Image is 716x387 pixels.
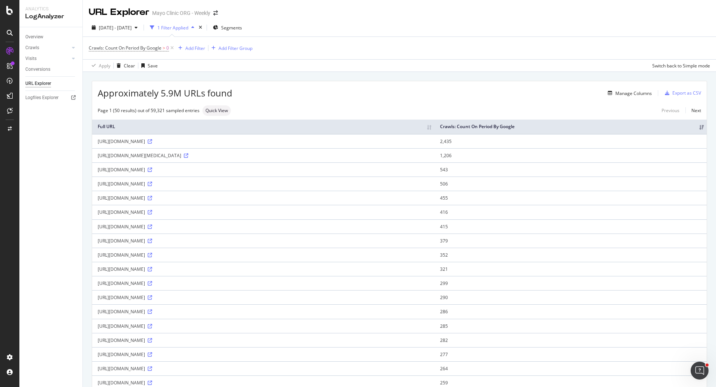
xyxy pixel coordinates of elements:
[221,25,242,31] span: Segments
[219,45,252,51] div: Add Filter Group
[99,63,110,69] div: Apply
[25,80,77,88] a: URL Explorer
[25,12,76,21] div: LogAnalyzer
[434,333,707,347] td: 282
[434,361,707,375] td: 264
[434,205,707,219] td: 416
[98,87,232,99] span: Approximately 5.9M URLs found
[25,33,43,41] div: Overview
[605,89,652,98] button: Manage Columns
[25,66,50,73] div: Conversions
[92,120,434,134] th: Full URL: activate to sort column ascending
[98,107,200,114] div: Page 1 (50 results) out of 59,321 sampled entries
[197,24,204,31] div: times
[98,252,429,258] div: [URL][DOMAIN_NAME]
[210,22,245,34] button: Segments
[98,138,429,145] div: [URL][DOMAIN_NAME]
[434,347,707,361] td: 277
[25,66,77,73] a: Conversions
[98,380,429,386] div: [URL][DOMAIN_NAME]
[25,6,76,12] div: Analytics
[98,308,429,315] div: [URL][DOMAIN_NAME]
[213,10,218,16] div: arrow-right-arrow-left
[148,63,158,69] div: Save
[662,87,701,99] button: Export as CSV
[98,195,429,201] div: [URL][DOMAIN_NAME]
[89,45,161,51] span: Crawls: Count On Period By Google
[434,177,707,191] td: 506
[25,94,77,102] a: Logfiles Explorer
[202,105,231,116] div: neutral label
[98,337,429,343] div: [URL][DOMAIN_NAME]
[205,108,228,113] span: Quick View
[114,60,135,72] button: Clear
[649,60,710,72] button: Switch back to Simple mode
[185,45,205,51] div: Add Filter
[98,294,429,301] div: [URL][DOMAIN_NAME]
[98,365,429,372] div: [URL][DOMAIN_NAME]
[98,223,429,230] div: [URL][DOMAIN_NAME]
[99,25,132,31] span: [DATE] - [DATE]
[434,262,707,276] td: 321
[98,166,429,173] div: [URL][DOMAIN_NAME]
[124,63,135,69] div: Clear
[685,105,701,116] a: Next
[157,25,188,31] div: 1 Filter Applied
[166,43,169,53] span: 0
[152,9,210,17] div: Mayo Clinic ORG - Weekly
[98,323,429,329] div: [URL][DOMAIN_NAME]
[434,191,707,205] td: 455
[98,152,429,159] div: [URL][DOMAIN_NAME][MEDICAL_DATA]
[434,162,707,177] td: 543
[434,290,707,304] td: 290
[25,33,77,41] a: Overview
[434,219,707,234] td: 415
[691,362,709,380] iframe: Intercom live chat
[98,280,429,286] div: [URL][DOMAIN_NAME]
[434,134,707,148] td: 2,435
[25,55,70,63] a: Visits
[98,209,429,215] div: [URL][DOMAIN_NAME]
[163,45,165,51] span: >
[208,44,252,53] button: Add Filter Group
[434,304,707,318] td: 286
[25,44,70,52] a: Crawls
[434,148,707,162] td: 1,206
[672,90,701,96] div: Export as CSV
[25,44,39,52] div: Crawls
[25,80,51,88] div: URL Explorer
[89,6,149,19] div: URL Explorer
[98,238,429,244] div: [URL][DOMAIN_NAME]
[98,351,429,358] div: [URL][DOMAIN_NAME]
[434,276,707,290] td: 299
[138,60,158,72] button: Save
[434,234,707,248] td: 379
[434,120,707,134] th: Crawls: Count On Period By Google: activate to sort column ascending
[25,55,37,63] div: Visits
[147,22,197,34] button: 1 Filter Applied
[615,90,652,96] div: Manage Columns
[175,44,205,53] button: Add Filter
[652,63,710,69] div: Switch back to Simple mode
[434,248,707,262] td: 352
[25,94,59,102] div: Logfiles Explorer
[434,319,707,333] td: 285
[89,60,110,72] button: Apply
[89,22,141,34] button: [DATE] - [DATE]
[98,181,429,187] div: [URL][DOMAIN_NAME]
[98,266,429,272] div: [URL][DOMAIN_NAME]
